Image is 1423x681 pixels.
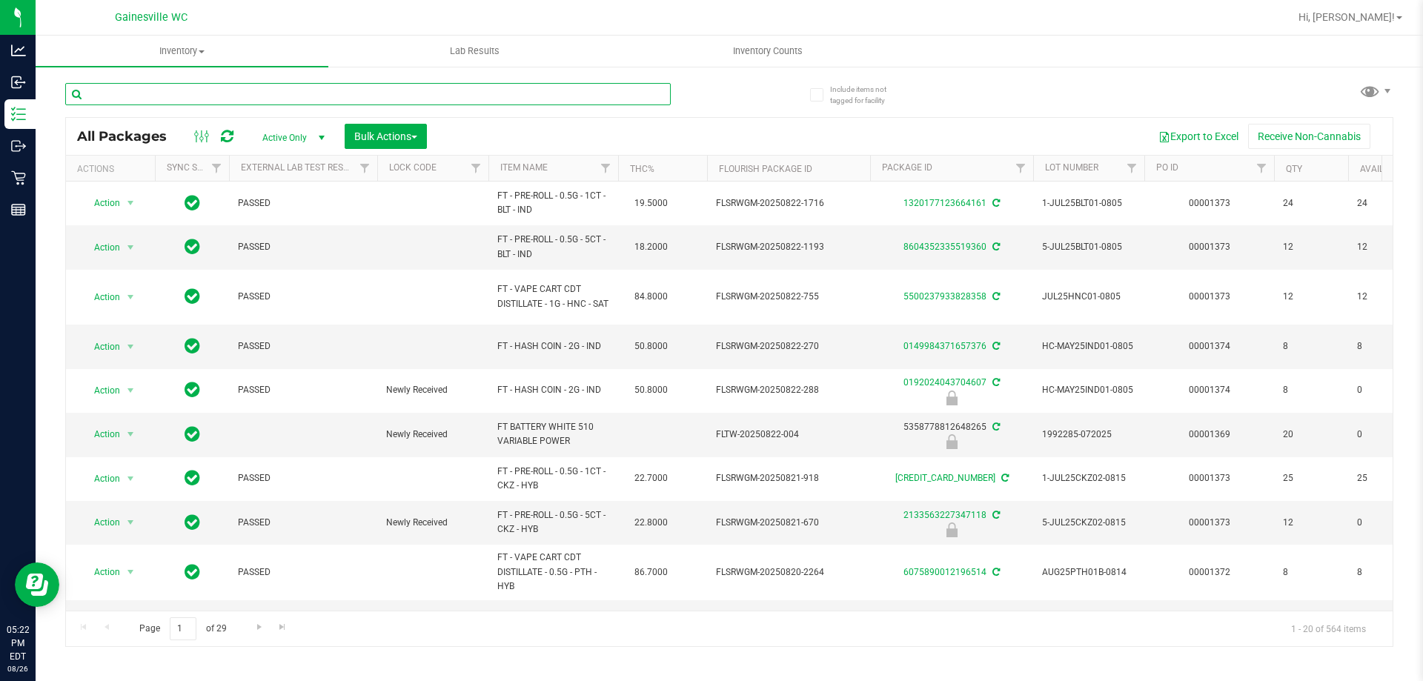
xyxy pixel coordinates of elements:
[1189,429,1230,439] a: 00001369
[497,233,609,261] span: FT - PRE-ROLL - 0.5G - 5CT - BLT - IND
[627,468,675,489] span: 22.7000
[1357,383,1413,397] span: 0
[238,240,368,254] span: PASSED
[81,193,121,213] span: Action
[1042,565,1135,579] span: AUG25PTH01B-0814
[999,473,1009,483] span: Sync from Compliance System
[354,130,417,142] span: Bulk Actions
[238,290,368,304] span: PASSED
[594,156,618,181] a: Filter
[1357,471,1413,485] span: 25
[1189,291,1230,302] a: 00001373
[36,44,328,58] span: Inventory
[11,75,26,90] inline-svg: Inbound
[127,617,239,640] span: Page of 29
[345,124,427,149] button: Bulk Actions
[500,162,548,173] a: Item Name
[627,336,675,357] span: 50.8000
[621,36,914,67] a: Inventory Counts
[81,562,121,582] span: Action
[627,562,675,583] span: 86.7000
[497,420,609,448] span: FT BATTERY WHITE 510 VARIABLE POWER
[497,608,609,636] span: FT - PRE-ROLL - 0.5G - 5CT - FIC - HYB
[185,562,200,582] span: In Sync
[185,236,200,257] span: In Sync
[122,336,140,357] span: select
[903,291,986,302] a: 5500237933828358
[990,291,1000,302] span: Sync from Compliance System
[716,196,861,210] span: FLSRWGM-20250822-1716
[11,170,26,185] inline-svg: Retail
[1283,428,1339,442] span: 20
[1189,517,1230,528] a: 00001373
[7,663,29,674] p: 08/26
[716,383,861,397] span: FLSRWGM-20250822-288
[122,562,140,582] span: select
[895,473,995,483] a: [CREDIT_CARD_NUMBER]
[1286,164,1302,174] a: Qty
[11,43,26,58] inline-svg: Analytics
[1149,124,1248,149] button: Export to Excel
[81,237,121,258] span: Action
[386,383,480,397] span: Newly Received
[1357,196,1413,210] span: 24
[497,465,609,493] span: FT - PRE-ROLL - 0.5G - 1CT - CKZ - HYB
[497,383,609,397] span: FT - HASH COIN - 2G - IND
[1042,196,1135,210] span: 1-JUL25BLT01-0805
[328,36,621,67] a: Lab Results
[1189,198,1230,208] a: 00001373
[464,156,488,181] a: Filter
[990,567,1000,577] span: Sync from Compliance System
[1189,385,1230,395] a: 00001374
[990,510,1000,520] span: Sync from Compliance System
[1042,240,1135,254] span: 5-JUL25BLT01-0805
[1283,339,1339,353] span: 8
[1042,290,1135,304] span: JUL25HNC01-0805
[1279,617,1378,640] span: 1 - 20 of 564 items
[1045,162,1098,173] a: Lot Number
[716,428,861,442] span: FLTW-20250822-004
[185,424,200,445] span: In Sync
[868,434,1035,449] div: Newly Received
[205,156,229,181] a: Filter
[238,516,368,530] span: PASSED
[1357,565,1413,579] span: 8
[713,44,823,58] span: Inventory Counts
[903,567,986,577] a: 6075890012196514
[1120,156,1144,181] a: Filter
[238,339,368,353] span: PASSED
[238,196,368,210] span: PASSED
[1189,567,1230,577] a: 00001372
[716,290,861,304] span: FLSRWGM-20250822-755
[903,341,986,351] a: 0149984371657376
[497,339,609,353] span: FT - HASH COIN - 2G - IND
[122,193,140,213] span: select
[1042,516,1135,530] span: 5-JUL25CKZ02-0815
[1357,240,1413,254] span: 12
[1357,290,1413,304] span: 12
[248,617,270,637] a: Go to the next page
[238,383,368,397] span: PASSED
[81,512,121,533] span: Action
[1250,156,1274,181] a: Filter
[1248,124,1370,149] button: Receive Non-Cannabis
[882,162,932,173] a: Package ID
[185,379,200,400] span: In Sync
[81,468,121,489] span: Action
[241,162,357,173] a: External Lab Test Result
[903,198,986,208] a: 1320177123664161
[11,107,26,122] inline-svg: Inventory
[77,128,182,144] span: All Packages
[1042,428,1135,442] span: 1992285-072025
[272,617,293,637] a: Go to the last page
[497,282,609,310] span: FT - VAPE CART CDT DISTILLATE - 1G - HNC - SAT
[122,380,140,401] span: select
[238,565,368,579] span: PASSED
[1357,428,1413,442] span: 0
[1042,339,1135,353] span: HC-MAY25IND01-0805
[716,339,861,353] span: FLSRWGM-20250822-270
[1357,516,1413,530] span: 0
[1283,565,1339,579] span: 8
[1283,471,1339,485] span: 25
[1189,473,1230,483] a: 00001373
